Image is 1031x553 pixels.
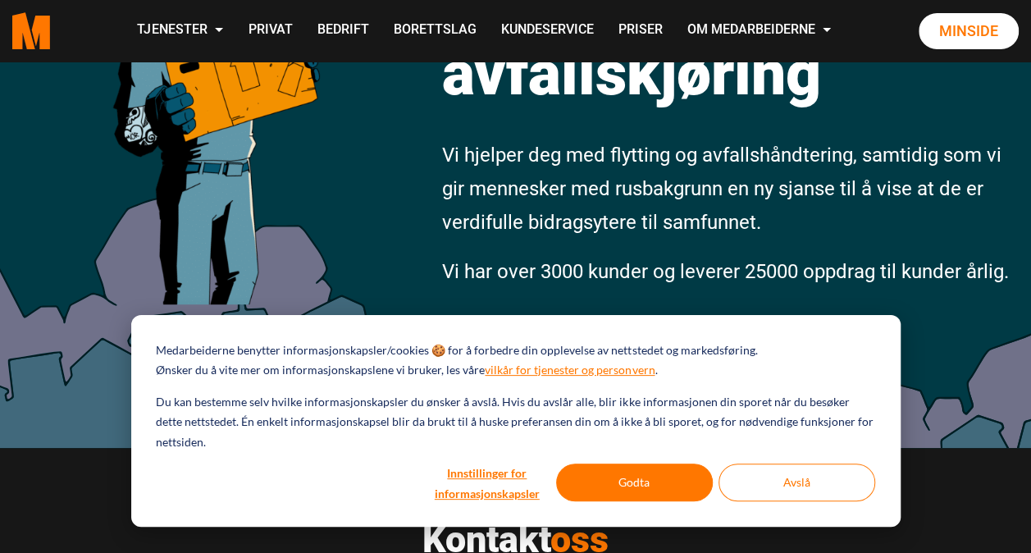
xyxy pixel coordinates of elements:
a: vilkår for tjenester og personvern [485,360,655,381]
a: Borettslag [381,2,488,60]
span: Vi hjelper deg med flytting og avfallshåndtering, samtidig som vi gir mennesker med rusbakgrunn e... [442,144,1001,234]
a: Privat [235,2,304,60]
p: Medarbeiderne benytter informasjonskapsler/cookies 🍪 for å forbedre din opplevelse av nettstedet ... [156,340,757,361]
a: Om Medarbeiderne [674,2,843,60]
span: Vi har over 3000 kunder og leverer 25000 oppdrag til kunder årlig. [442,260,1009,283]
div: Cookie banner [131,315,901,527]
a: Tjenester [125,2,235,60]
p: Ønsker du å vite mer om informasjonskapslene vi bruker, les våre . [156,360,657,381]
p: Du kan bestemme selv hvilke informasjonskapsler du ønsker å avslå. Hvis du avslår alle, blir ikke... [156,392,874,453]
a: Kundeservice [488,2,605,60]
button: Innstillinger for informasjonskapsler [424,464,550,501]
button: Godta [556,464,713,501]
a: Minside [919,13,1019,49]
button: Avslå [719,464,875,501]
a: Bedrift [304,2,381,60]
a: Priser [605,2,674,60]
